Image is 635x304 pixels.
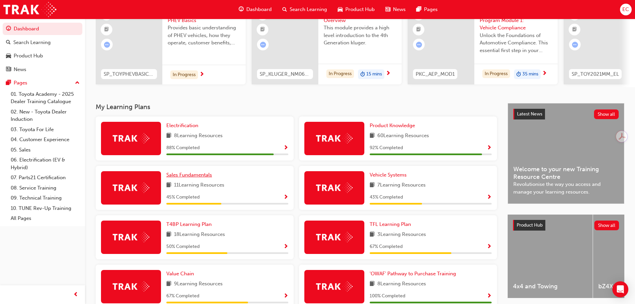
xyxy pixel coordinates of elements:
span: book-icon [370,231,375,239]
span: Value Chain [166,271,194,277]
span: Product Hub [517,222,543,228]
a: 06. Electrification (EV & Hybrid) [8,155,82,173]
span: search-icon [6,40,11,46]
span: EC [622,6,629,13]
img: Trak [316,232,353,242]
span: 9 Learning Resources [174,280,223,288]
span: SP_KLUGER_NM0621_EL01 [260,70,310,78]
a: 0SP_KLUGER_NM0621_EL01All-New 2021 Kluger: OverviewThis module provides a high level introduction... [252,4,402,84]
div: Pages [14,79,27,87]
button: Pages [3,77,82,89]
span: Welcome to your new Training Resource Centre [513,166,619,181]
span: TFL Learning Plan [370,221,411,227]
a: TFL Learning Plan [370,221,414,228]
img: Trak [3,2,56,17]
a: 05. Sales [8,145,82,155]
span: Show Progress [283,244,288,250]
div: Search Learning [13,39,51,46]
img: Trak [113,232,149,242]
a: 02. New - Toyota Dealer Induction [8,107,82,124]
span: book-icon [370,280,375,288]
a: news-iconNews [380,3,411,16]
a: Latest NewsShow allWelcome to your new Training Resource CentreRevolutionise the way you access a... [508,103,624,204]
button: Show Progress [487,144,492,152]
span: learningRecordVerb_ATTEMPT-icon [416,42,422,48]
div: Open Intercom Messenger [612,281,628,297]
div: News [14,66,26,73]
span: search-icon [282,5,287,14]
div: In Progress [482,69,510,78]
span: Show Progress [487,195,492,201]
span: Electrification [166,122,198,128]
button: Show Progress [283,193,288,202]
span: book-icon [166,280,171,288]
span: Show Progress [487,244,492,250]
h3: My Learning Plans [96,103,497,111]
span: 43 % Completed [370,194,403,201]
span: 45 % Completed [166,194,200,201]
span: Show Progress [487,145,492,151]
span: 'OWAF' Pathway to Purchase Training [370,271,456,277]
span: SP_TOY2021MM_EL [572,70,619,78]
span: 4x4 and Towing [513,283,587,290]
span: news-icon [385,5,390,14]
button: DashboardSearch LearningProduct HubNews [3,21,82,77]
span: duration-icon [516,70,521,79]
span: pages-icon [416,5,421,14]
a: pages-iconPages [411,3,443,16]
span: next-icon [542,71,547,77]
span: This module provides a high level introduction to the 4th Generation kluger. [324,24,396,47]
a: 03. Toyota For Life [8,124,82,135]
span: 18 Learning Resources [174,231,225,239]
span: 50 % Completed [166,243,200,251]
span: book-icon [166,132,171,140]
span: Latest News [517,111,542,117]
button: Show Progress [487,243,492,251]
div: In Progress [170,70,198,79]
a: 01. Toyota Academy - 2025 Dealer Training Catalogue [8,89,82,107]
span: PKC_AEP_MOD1 [416,70,455,78]
span: Product Knowledge [370,122,415,128]
span: 88 % Completed [166,144,200,152]
img: Trak [316,281,353,292]
span: booktick-icon [572,25,577,34]
span: Unlock the Foundations of Automotive Compliance. This essential first step in your Automotive Ess... [480,32,552,54]
a: Value Chain [166,270,197,278]
span: 100 % Completed [370,292,405,300]
a: Search Learning [3,36,82,49]
span: next-icon [386,71,391,77]
a: 0PKC_AEP_MOD1Automotive Essentials Program Module 1: Vehicle ComplianceUnlock the Foundations of ... [408,4,558,84]
span: learningRecordVerb_ATTEMPT-icon [260,42,266,48]
span: book-icon [166,231,171,239]
span: car-icon [6,53,11,59]
span: car-icon [338,5,343,14]
a: Electrification [166,122,201,129]
button: Show Progress [283,144,288,152]
span: Search Learning [290,6,327,13]
a: 04. Customer Experience [8,134,82,145]
span: Revolutionise the way you access and manage your learning resources. [513,181,619,196]
span: guage-icon [6,26,11,32]
img: Trak [316,183,353,193]
a: Product Knowledge [370,122,418,129]
span: Show Progress [283,145,288,151]
span: next-icon [199,72,204,78]
div: Product Hub [14,52,43,60]
a: T4BP Learning Plan [166,221,214,228]
div: In Progress [326,69,354,78]
span: up-icon [75,79,80,87]
span: 67 % Completed [370,243,403,251]
img: Trak [113,281,149,292]
a: Vehicle Systems [370,171,409,179]
a: guage-iconDashboard [233,3,277,16]
button: Show all [594,221,619,230]
span: book-icon [166,181,171,190]
button: EC [620,4,632,15]
span: Dashboard [246,6,272,13]
a: Product Hub [3,50,82,62]
img: Trak [113,183,149,193]
span: Show Progress [283,195,288,201]
a: Dashboard [3,23,82,35]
